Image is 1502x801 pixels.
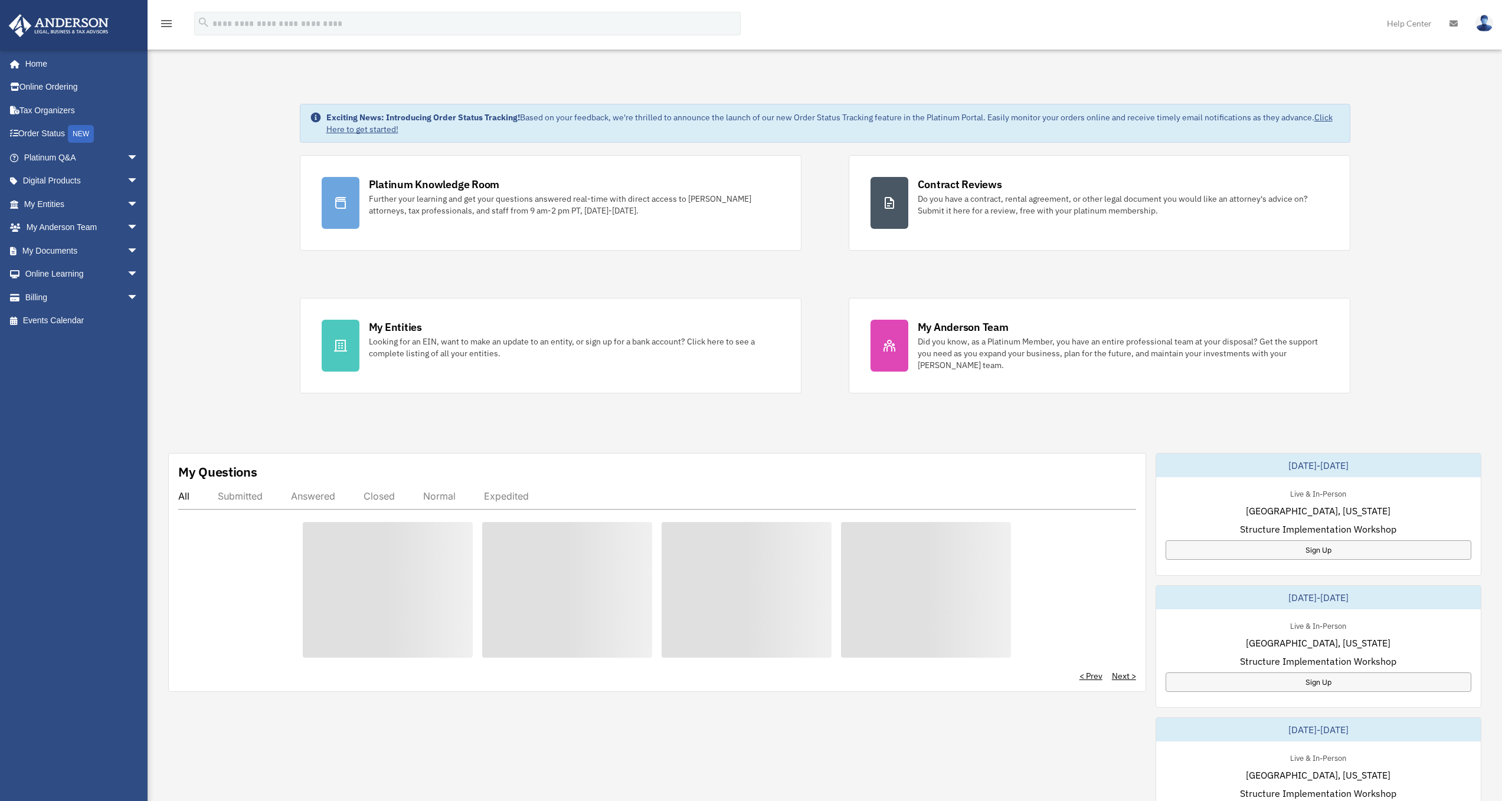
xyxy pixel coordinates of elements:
span: [GEOGRAPHIC_DATA], [US_STATE] [1246,636,1390,650]
div: Contract Reviews [918,177,1002,192]
div: Did you know, as a Platinum Member, you have an entire professional team at your disposal? Get th... [918,336,1328,371]
a: My Entities Looking for an EIN, want to make an update to an entity, or sign up for a bank accoun... [300,298,801,393]
span: arrow_drop_down [127,262,150,287]
a: My Entitiesarrow_drop_down [8,192,156,216]
span: arrow_drop_down [127,239,150,263]
a: Order StatusNEW [8,122,156,146]
a: Platinum Knowledge Room Further your learning and get your questions answered real-time with dire... [300,155,801,251]
a: Billingarrow_drop_down [8,285,156,309]
i: menu [159,17,174,31]
a: Contract Reviews Do you have a contract, rental agreement, or other legal document you would like... [849,155,1350,251]
div: Live & In-Person [1281,619,1356,631]
span: arrow_drop_down [127,192,150,216]
div: Expedited [484,490,529,502]
strong: Exciting News: Introducing Order Status Tracking! [326,112,520,123]
img: User Pic [1475,15,1493,32]
div: Live & In-Person [1281,487,1356,499]
a: menu [159,21,174,31]
div: [DATE]-[DATE] [1156,454,1481,477]
span: arrow_drop_down [127,146,150,170]
a: Tax Organizers [8,99,156,122]
span: Structure Implementation Workshop [1240,654,1396,668]
div: [DATE]-[DATE] [1156,718,1481,741]
i: search [197,16,210,29]
div: Further your learning and get your questions answered real-time with direct access to [PERSON_NAM... [369,193,780,216]
a: Sign Up [1166,540,1471,560]
div: My Anderson Team [918,320,1009,334]
a: Digital Productsarrow_drop_down [8,169,156,193]
div: Submitted [218,490,263,502]
span: [GEOGRAPHIC_DATA], [US_STATE] [1246,504,1390,518]
div: My Entities [369,320,422,334]
span: arrow_drop_down [127,285,150,310]
a: Online Learningarrow_drop_down [8,262,156,286]
a: < Prev [1079,670,1102,682]
a: Click Here to get started! [326,112,1333,134]
span: arrow_drop_down [127,216,150,240]
div: [DATE]-[DATE] [1156,586,1481,609]
span: Structure Implementation Workshop [1240,786,1396,800]
img: Anderson Advisors Platinum Portal [5,14,112,37]
div: All [178,490,189,502]
a: Events Calendar [8,309,156,333]
div: My Questions [178,463,257,481]
div: Normal [423,490,456,502]
div: Looking for an EIN, want to make an update to an entity, or sign up for a bank account? Click her... [369,336,780,359]
a: Next > [1112,670,1136,682]
span: [GEOGRAPHIC_DATA], [US_STATE] [1246,768,1390,782]
div: NEW [68,125,94,143]
a: Home [8,52,150,75]
a: Sign Up [1166,672,1471,692]
div: Platinum Knowledge Room [369,177,500,192]
span: Structure Implementation Workshop [1240,522,1396,536]
div: Closed [364,490,395,502]
a: My Anderson Team Did you know, as a Platinum Member, you have an entire professional team at your... [849,298,1350,393]
div: Based on your feedback, we're thrilled to announce the launch of our new Order Status Tracking fe... [326,111,1340,135]
a: My Documentsarrow_drop_down [8,239,156,262]
div: Do you have a contract, rental agreement, or other legal document you would like an attorney's ad... [918,193,1328,216]
a: Platinum Q&Aarrow_drop_down [8,146,156,169]
div: Answered [291,490,335,502]
div: Live & In-Person [1281,751,1356,763]
a: Online Ordering [8,75,156,99]
a: My Anderson Teamarrow_drop_down [8,216,156,239]
span: arrow_drop_down [127,169,150,193]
